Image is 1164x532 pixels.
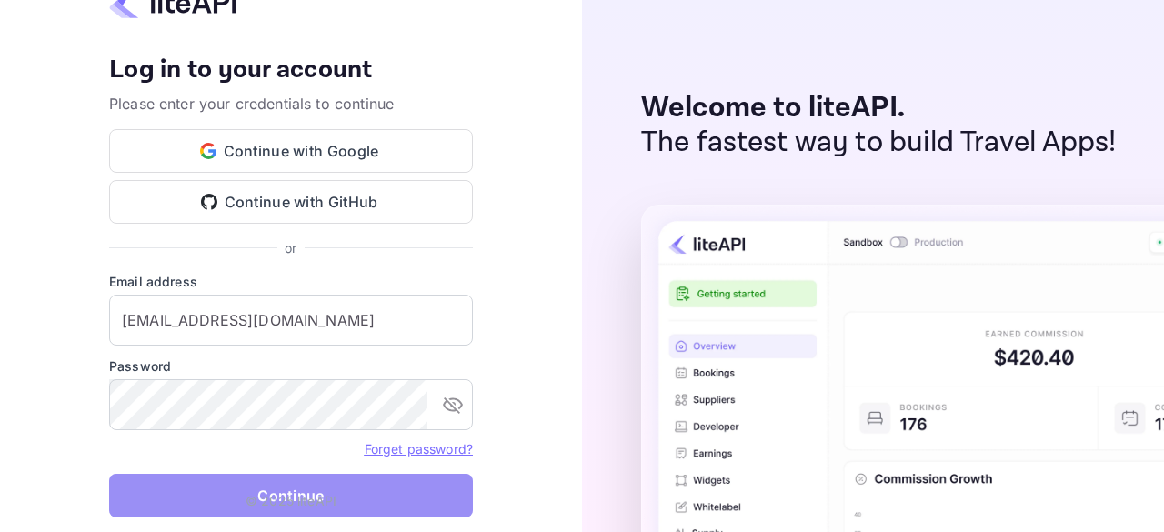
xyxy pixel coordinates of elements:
[285,238,296,257] p: or
[109,474,473,517] button: Continue
[246,491,336,510] p: © 2025 liteAPI
[641,125,1117,160] p: The fastest way to build Travel Apps!
[435,386,471,423] button: toggle password visibility
[109,55,473,86] h4: Log in to your account
[109,93,473,115] p: Please enter your credentials to continue
[365,439,473,457] a: Forget password?
[109,180,473,224] button: Continue with GitHub
[641,91,1117,125] p: Welcome to liteAPI.
[365,441,473,457] a: Forget password?
[109,272,473,291] label: Email address
[109,295,473,346] input: Enter your email address
[109,356,473,376] label: Password
[109,129,473,173] button: Continue with Google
